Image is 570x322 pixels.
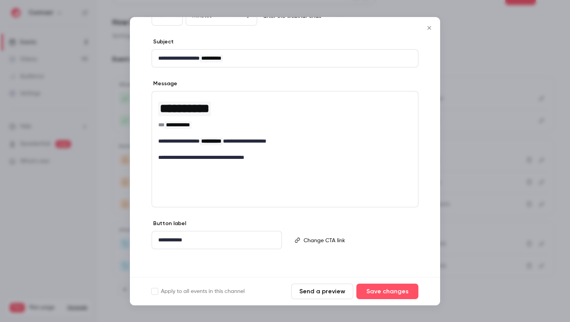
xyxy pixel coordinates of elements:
[152,50,418,67] div: editor
[291,284,353,299] button: Send a preview
[421,20,437,36] button: Close
[152,220,186,227] label: Button label
[152,288,245,295] label: Apply to all events in this channel
[152,38,174,46] label: Subject
[152,91,418,166] div: editor
[152,80,177,88] label: Message
[301,231,418,249] div: editor
[356,284,418,299] button: Save changes
[152,231,282,249] div: editor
